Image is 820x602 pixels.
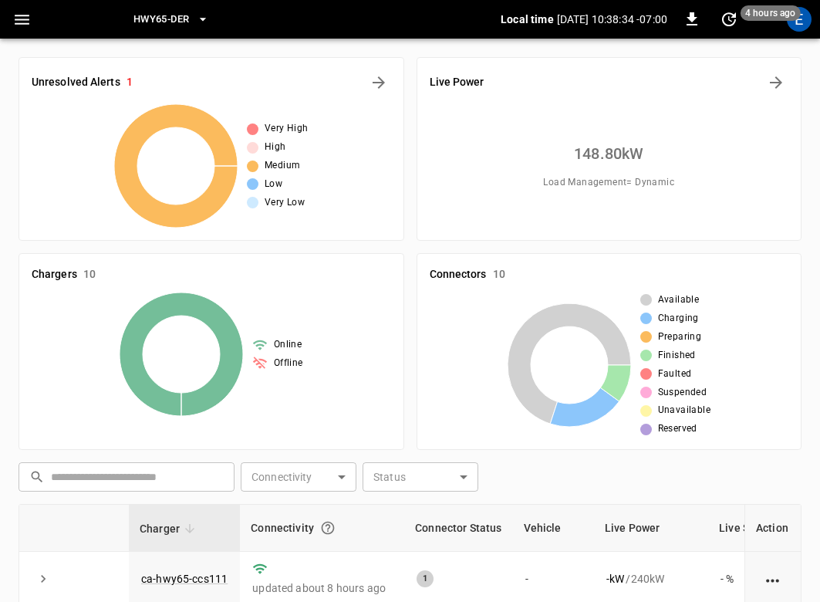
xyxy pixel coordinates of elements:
span: Load Management = Dynamic [543,175,674,191]
h6: 10 [493,266,505,283]
span: Online [274,337,302,353]
span: Finished [658,348,696,364]
span: Charging [658,311,699,326]
th: Vehicle [513,505,594,552]
p: Local time [501,12,554,27]
span: HWY65-DER [133,11,189,29]
th: Live SoC [708,505,773,552]
span: Very Low [265,195,305,211]
span: Preparing [658,330,702,345]
span: Low [265,177,282,192]
h6: 1 [127,74,133,91]
div: profile-icon [787,7,812,32]
span: Medium [265,158,300,174]
div: Connectivity [251,514,393,542]
button: Energy Overview [764,70,788,95]
th: Action [744,505,801,552]
span: Available [658,293,700,308]
span: Unavailable [658,403,710,418]
p: [DATE] 10:38:34 -07:00 [557,12,667,27]
span: Suspended [658,385,707,401]
div: 1 [417,570,434,587]
button: set refresh interval [717,7,741,32]
span: Very High [265,121,309,137]
span: High [265,140,286,155]
th: Live Power [594,505,708,552]
h6: Connectors [430,266,487,283]
span: Reserved [658,421,697,437]
th: Connector Status [404,505,512,552]
p: updated about 8 hours ago [252,580,392,596]
span: Charger [140,519,200,538]
button: Connection between the charger and our software. [314,514,342,542]
h6: Live Power [430,74,484,91]
button: All Alerts [366,70,391,95]
button: expand row [32,567,55,590]
div: / 240 kW [606,571,696,587]
a: ca-hwy65-ccs111 [141,573,228,585]
h6: 10 [83,266,96,283]
span: 4 hours ago [741,5,801,21]
div: action cell options [764,571,783,587]
h6: Unresolved Alerts [32,74,120,91]
h6: 148.80 kW [574,141,643,166]
h6: Chargers [32,266,77,283]
button: HWY65-DER [127,5,215,35]
p: - kW [606,571,624,587]
span: Offline [274,356,303,371]
span: Faulted [658,367,692,382]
